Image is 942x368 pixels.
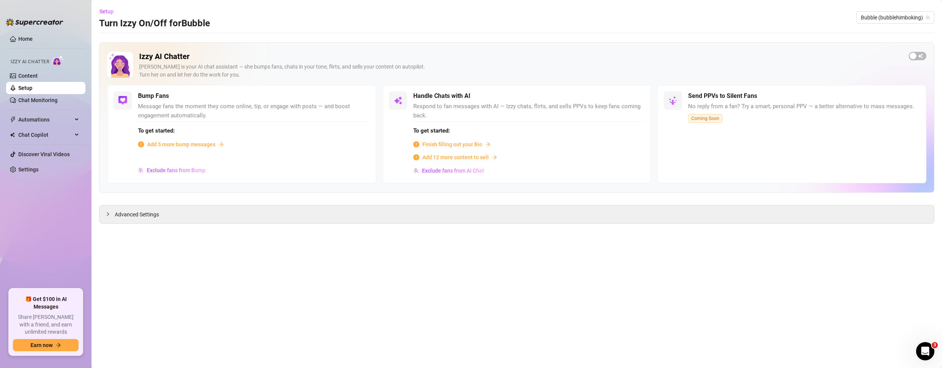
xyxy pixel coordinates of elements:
[916,342,934,360] iframe: Intercom live chat
[18,151,70,157] a: Discover Viral Videos
[413,141,419,147] span: info-circle
[932,342,938,348] span: 3
[18,166,39,173] a: Settings
[668,96,677,105] img: svg%3e
[30,342,53,348] span: Earn now
[138,164,206,176] button: Exclude fans from Bump
[147,167,205,173] span: Exclude fans from Bump
[926,15,930,20] span: team
[13,339,79,351] button: Earn nowarrow-right
[413,91,470,101] h5: Handle Chats with AI
[99,18,210,30] h3: Turn Izzy On/Off for Bubble
[138,91,169,101] h5: Bump Fans
[147,140,215,149] span: Add 5 more bump messages
[413,127,450,134] strong: To get started:
[18,36,33,42] a: Home
[485,142,491,147] span: arrow-right
[138,141,144,147] span: info-circle
[18,114,72,126] span: Automations
[99,8,114,14] span: Setup
[106,210,115,218] div: collapsed
[414,168,419,173] img: svg%3e
[52,55,64,66] img: AI Chatter
[6,18,63,26] img: logo-BBDzfeDw.svg
[861,12,930,23] span: Bubble (bubblehimboking)
[688,91,757,101] h5: Send PPVs to Silent Fans
[413,154,419,160] span: info-circle
[422,168,484,174] span: Exclude fans from AI Chat
[413,102,645,120] span: Respond to fan messages with AI — Izzy chats, flirts, and sells PPVs to keep fans coming back.
[138,168,144,173] img: svg%3e
[138,127,175,134] strong: To get started:
[18,97,58,103] a: Chat Monitoring
[138,102,370,120] span: Message fans the moment they come online, tip, or engage with posts — and boost engagement automa...
[18,73,38,79] a: Content
[56,342,61,348] span: arrow-right
[99,5,120,18] button: Setup
[13,314,79,336] span: Share [PERSON_NAME] with a friend, and earn unlimited rewards
[18,85,32,91] a: Setup
[422,140,482,149] span: Finish filling out your Bio
[11,58,49,66] span: Izzy AI Chatter
[115,210,159,219] span: Advanced Settings
[688,102,914,111] span: No reply from a fan? Try a smart, personal PPV — a better alternative to mass messages.
[10,132,15,138] img: Chat Copilot
[118,96,127,105] img: svg%3e
[106,212,110,216] span: collapsed
[139,63,903,79] div: [PERSON_NAME] is your AI chat assistant — she bumps fans, chats in your tone, flirts, and sells y...
[422,153,489,162] span: Add 12 more content to sell
[218,142,224,147] span: arrow-right
[393,96,403,105] img: svg%3e
[688,114,722,123] span: Coming Soon
[13,296,79,310] span: 🎁 Get $100 in AI Messages
[10,117,16,123] span: thunderbolt
[139,52,903,61] h2: Izzy AI Chatter
[107,52,133,78] img: Izzy AI Chatter
[492,155,497,160] span: arrow-right
[18,129,72,141] span: Chat Copilot
[413,165,485,177] button: Exclude fans from AI Chat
